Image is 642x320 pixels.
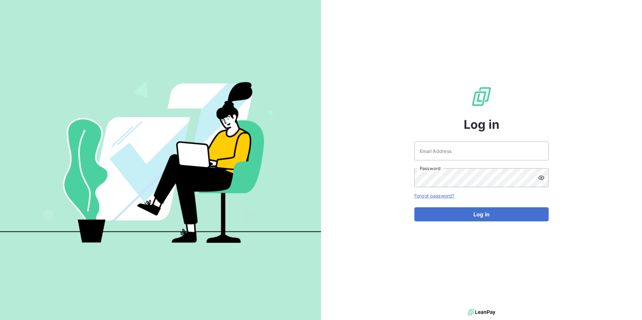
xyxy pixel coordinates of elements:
span: Log in [464,115,500,134]
a: Forgot password? [414,193,454,199]
input: placeholder [414,142,549,160]
button: Log in [414,207,549,221]
img: logo [468,307,495,317]
img: LeanPay Logo [471,86,492,107]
